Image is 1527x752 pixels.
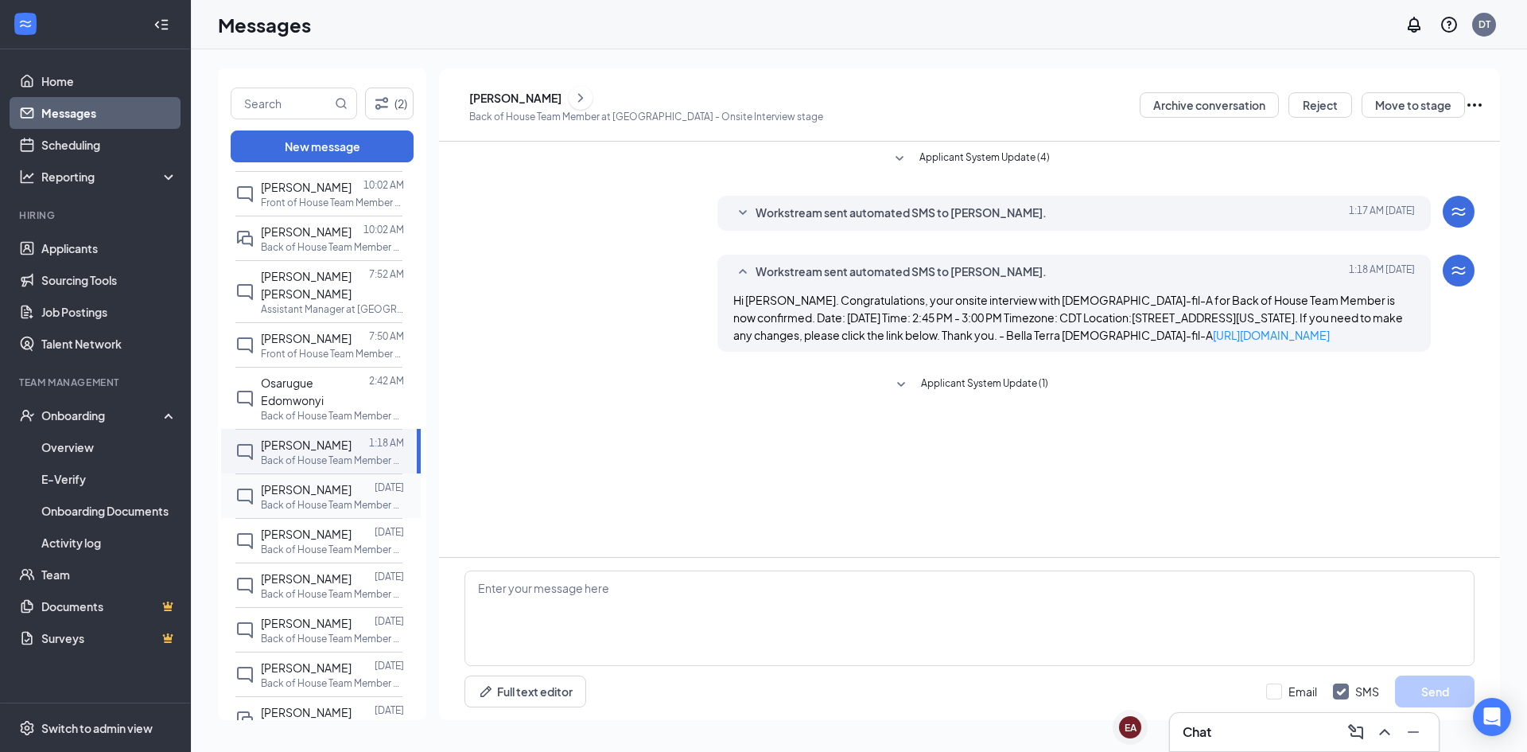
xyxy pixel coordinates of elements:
svg: ChatInactive [235,389,254,408]
a: Scheduling [41,129,177,161]
p: Assistant Manager at [GEOGRAPHIC_DATA] [261,302,404,316]
svg: MagnifyingGlass [335,97,348,110]
svg: SmallChevronDown [890,150,909,169]
div: EA [1125,721,1137,734]
a: Team [41,559,177,590]
svg: DoubleChat [235,710,254,729]
svg: Notifications [1405,15,1424,34]
span: [PERSON_NAME] [261,224,352,239]
span: Workstream sent automated SMS to [PERSON_NAME]. [756,204,1047,223]
span: [PERSON_NAME] [261,616,352,630]
svg: ChatInactive [235,576,254,595]
button: ComposeMessage [1343,719,1369,745]
span: [DATE] 1:17 AM [1349,204,1415,223]
svg: Analysis [19,169,35,185]
p: [DATE] [375,703,404,717]
span: [PERSON_NAME] [PERSON_NAME] [261,269,352,301]
a: Activity log [41,527,177,559]
span: [PERSON_NAME] [261,482,352,497]
svg: SmallChevronDown [892,376,911,395]
a: Sourcing Tools [41,264,177,296]
div: Hiring [19,208,174,222]
a: DocumentsCrown [41,590,177,622]
p: 7:52 AM [369,267,404,281]
span: [PERSON_NAME] [261,660,352,675]
p: 2:42 AM [369,374,404,388]
p: Back of House Team Member at [GEOGRAPHIC_DATA] [261,587,404,601]
p: Front of House Team Member at [GEOGRAPHIC_DATA] [261,196,404,209]
a: Home [41,65,177,97]
span: Workstream sent automated SMS to [PERSON_NAME]. [756,263,1047,282]
svg: ChatInactive [235,487,254,506]
svg: WorkstreamLogo [1449,202,1468,221]
button: Send [1395,676,1475,707]
div: DT [1478,18,1490,31]
svg: Settings [19,720,35,736]
svg: ComposeMessage [1346,723,1366,742]
a: Onboarding Documents [41,495,177,527]
span: Osarugue Edomwonyi [261,376,324,407]
button: SmallChevronDownApplicant System Update (1) [892,376,1048,395]
a: SurveysCrown [41,622,177,654]
button: Full text editorPen [464,676,586,707]
svg: ChatInactive [235,336,254,355]
div: Open Intercom Messenger [1473,698,1511,736]
button: SmallChevronDownApplicant System Update (4) [890,150,1050,169]
button: Reject [1288,92,1352,118]
div: [PERSON_NAME] [469,90,561,106]
p: 10:02 AM [363,223,404,236]
span: [PERSON_NAME] [261,527,352,541]
svg: WorkstreamLogo [1449,261,1468,280]
p: Back of House Team Member at [GEOGRAPHIC_DATA] [261,676,404,690]
p: 1:18 AM [369,436,404,450]
svg: ChatInactive [235,185,254,204]
svg: Filter [372,94,391,113]
span: [PERSON_NAME] [261,571,352,586]
p: [DATE] [375,659,404,672]
span: Applicant System Update (4) [919,150,1050,169]
div: Switch to admin view [41,720,153,736]
button: Move to stage [1362,92,1465,118]
button: Filter (2) [365,88,414,119]
svg: DoubleChat [235,229,254,248]
svg: ChatInactive [235,532,254,551]
p: [DATE] [375,614,404,628]
button: Archive conversation [1140,92,1279,118]
p: [DATE] [375,570,404,583]
p: Back of House Team Member at [GEOGRAPHIC_DATA] [261,409,404,423]
button: ChevronRight [569,86,593,110]
button: New message [231,131,414,162]
p: Back of House Team Member at [GEOGRAPHIC_DATA] [261,632,404,645]
p: Back of House Team Member at [GEOGRAPHIC_DATA] - Onsite Interview stage [469,110,823,123]
svg: Minimize [1404,723,1423,742]
span: Hi [PERSON_NAME]. Congratulations, your onsite interview with [DEMOGRAPHIC_DATA]-fil-A for Back o... [733,293,1403,342]
svg: ChatInactive [235,442,254,462]
p: Front of House Team Member at [GEOGRAPHIC_DATA] [261,347,404,360]
span: [PERSON_NAME] [261,331,352,345]
span: [PERSON_NAME] [261,705,352,719]
p: [DATE] [375,481,404,494]
a: Talent Network [41,328,177,360]
svg: UserCheck [19,407,35,423]
svg: ChevronRight [573,88,589,107]
a: E-Verify [41,463,177,495]
p: 7:50 AM [369,329,404,343]
svg: Collapse [153,17,169,33]
p: Back of House Team Member at [GEOGRAPHIC_DATA] [261,454,404,467]
svg: ChatInactive [235,621,254,640]
h1: Messages [218,11,311,38]
input: Search [231,88,332,119]
button: ChevronUp [1372,719,1397,745]
span: Applicant System Update (1) [921,376,1048,395]
a: Applicants [41,232,177,264]
span: [PERSON_NAME] [261,180,352,194]
a: Messages [41,97,177,129]
svg: ChatInactive [235,665,254,684]
p: 10:02 AM [363,178,404,192]
p: Back of House Team Member at [GEOGRAPHIC_DATA] [261,498,404,512]
a: [URL][DOMAIN_NAME] [1213,328,1330,342]
svg: SmallChevronDown [733,204,752,223]
svg: QuestionInfo [1440,15,1459,34]
svg: Ellipses [1465,95,1484,115]
svg: Pen [478,684,494,699]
